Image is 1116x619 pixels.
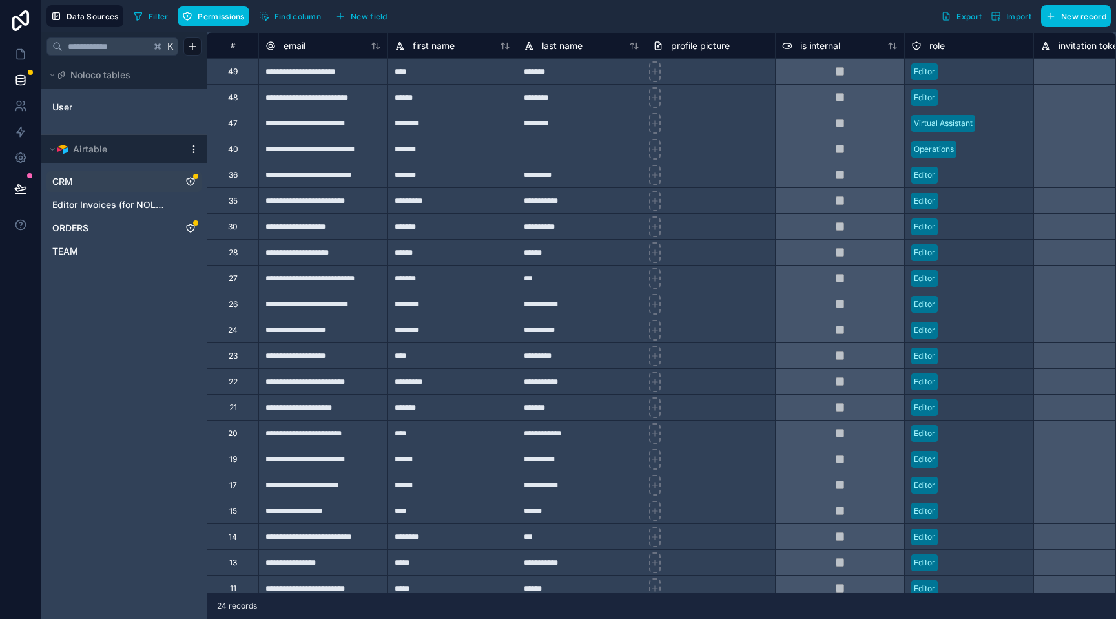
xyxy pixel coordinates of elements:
div: 22 [229,377,238,387]
div: Editor [914,557,935,569]
div: Editor [914,92,935,103]
div: Editor [914,66,935,78]
div: 27 [229,273,238,284]
span: Data Sources [67,12,119,21]
div: 35 [229,196,238,206]
div: 47 [228,118,238,129]
span: Noloco tables [70,68,130,81]
div: Editor [914,350,935,362]
div: Virtual Assistant [914,118,973,129]
span: profile picture [671,39,730,52]
span: 24 records [217,601,257,611]
div: 28 [229,247,238,258]
a: New record [1036,5,1111,27]
span: Filter [149,12,169,21]
div: 49 [228,67,238,77]
button: Export [936,5,986,27]
div: 24 [228,325,238,335]
div: Editor [914,221,935,233]
div: 26 [229,299,238,309]
div: 13 [229,558,237,568]
span: TEAM [52,245,78,258]
div: 48 [228,92,238,103]
button: Airtable LogoAirtable [46,140,183,158]
a: Editor Invoices (for NOLOCO) [52,198,170,211]
span: first name [413,39,455,52]
div: Operations [914,143,954,155]
span: CRM [52,175,73,188]
a: ORDERS [52,222,170,235]
span: last name [542,39,583,52]
div: 14 [229,532,237,542]
div: Editor [914,531,935,543]
button: Permissions [178,6,249,26]
div: Editor [914,169,935,181]
span: email [284,39,305,52]
div: 20 [228,428,238,439]
div: 21 [229,403,237,413]
img: Airtable Logo [57,144,68,154]
span: New record [1061,12,1106,21]
div: TEAM [46,241,201,262]
div: 17 [229,480,237,490]
div: 19 [229,454,237,465]
div: Editor Invoices (for NOLOCO) [46,194,201,215]
span: Find column [274,12,321,21]
button: Filter [129,6,173,26]
div: 30 [228,222,238,232]
div: Editor [914,324,935,336]
span: Import [1006,12,1031,21]
div: Editor [914,247,935,258]
div: Editor [914,402,935,414]
button: Data Sources [46,5,123,27]
span: Airtable [73,143,107,156]
span: New field [351,12,387,21]
div: Editor [914,376,935,388]
div: Editor [914,505,935,517]
div: User [46,97,201,118]
div: CRM [46,171,201,192]
button: New field [331,6,392,26]
div: ORDERS [46,218,201,238]
div: 15 [229,506,237,516]
a: CRM [52,175,170,188]
div: # [217,41,249,50]
div: Editor [914,195,935,207]
div: Editor [914,454,935,465]
span: Permissions [198,12,244,21]
div: 36 [229,170,238,180]
button: New record [1041,5,1111,27]
a: TEAM [52,245,170,258]
a: Permissions [178,6,254,26]
button: Import [986,5,1036,27]
div: Editor [914,479,935,491]
span: ORDERS [52,222,88,235]
div: 40 [228,144,238,154]
div: Editor [914,273,935,284]
span: User [52,101,72,114]
span: role [929,39,945,52]
div: Editor [914,299,935,310]
span: Export [956,12,982,21]
button: Noloco tables [46,66,194,84]
div: Editor [914,583,935,594]
button: Find column [254,6,325,26]
span: is internal [800,39,840,52]
a: User [52,101,157,114]
span: K [166,42,175,51]
div: 11 [230,583,236,594]
div: 23 [229,351,238,361]
div: Editor [914,428,935,439]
